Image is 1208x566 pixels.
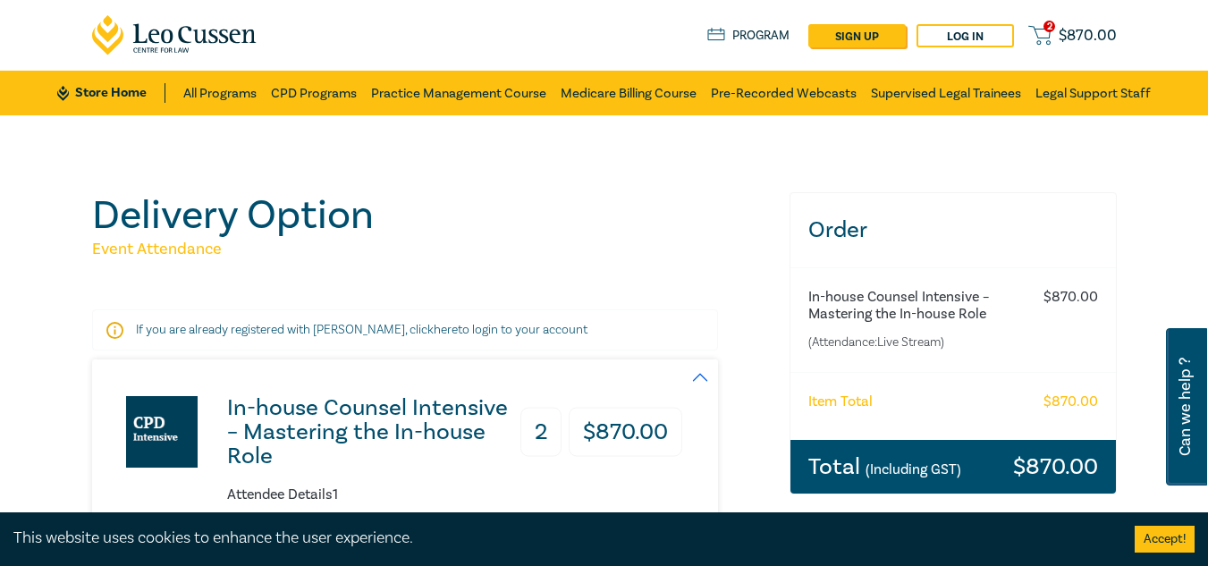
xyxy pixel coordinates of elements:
h6: $ 870.00 [1043,289,1098,306]
h3: $ 870.00 [1013,455,1098,478]
p: If you are already registered with [PERSON_NAME], click to login to your account [136,321,674,339]
h6: In-house Counsel Intensive – Mastering the In-house Role [808,289,1026,323]
h3: Order [790,193,1116,267]
a: Store Home [57,83,165,103]
small: (Including GST) [866,460,961,478]
a: sign up [808,24,906,47]
a: Log in [917,24,1014,47]
h3: In-house Counsel Intensive – Mastering the In-house Role [227,396,521,469]
small: (Attendance: Live Stream ) [808,334,1026,351]
button: Accept cookies [1135,526,1195,553]
a: here [434,322,458,338]
h3: $ 870.00 [569,408,682,457]
h6: $ 870.00 [1043,393,1098,410]
a: Supervised Legal Trainees [871,71,1021,115]
a: Legal Support Staff [1035,71,1151,115]
h5: Event Attendance [92,239,768,260]
div: This website uses cookies to enhance the user experience. [13,527,1108,550]
h3: Total [808,455,961,478]
h6: Attendee Details 1 [227,486,682,503]
span: 2 [1043,21,1055,32]
h6: Item Total [808,393,873,410]
a: Pre-Recorded Webcasts [711,71,857,115]
a: Program [707,26,790,46]
a: Medicare Billing Course [561,71,697,115]
a: Practice Management Course [371,71,546,115]
span: $ 870.00 [1059,26,1117,46]
h1: Delivery Option [92,192,768,239]
a: CPD Programs [271,71,357,115]
img: In-house Counsel Intensive – Mastering the In-house Role [126,396,198,468]
h3: 2 [520,408,562,457]
a: All Programs [183,71,257,115]
span: Can we help ? [1177,339,1194,475]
